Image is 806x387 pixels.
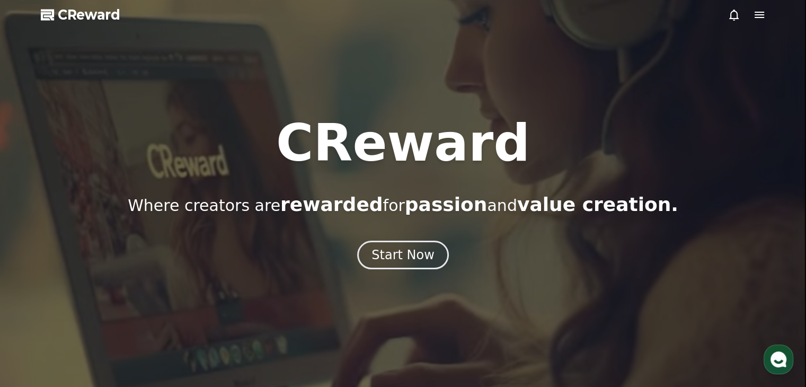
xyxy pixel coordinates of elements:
p: Where creators are for and [128,194,678,215]
span: Messages [88,315,119,324]
span: Home [27,315,46,323]
span: CReward [58,6,120,23]
div: Start Now [371,247,435,263]
a: CReward [41,6,120,23]
span: value creation. [517,193,678,215]
h1: CReward [276,118,530,169]
button: Start Now [357,241,449,269]
span: rewarded [280,193,383,215]
a: Messages [70,299,137,326]
a: Settings [137,299,203,326]
span: passion [405,193,488,215]
span: Settings [157,315,183,323]
a: Home [3,299,70,326]
a: Start Now [357,251,449,261]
